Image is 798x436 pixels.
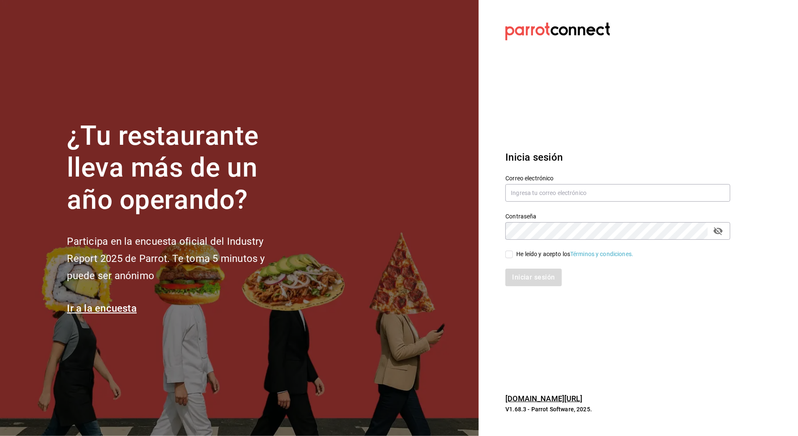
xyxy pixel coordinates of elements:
[505,394,582,403] a: [DOMAIN_NAME][URL]
[505,213,730,219] label: Contraseña
[67,120,293,216] h1: ¿Tu restaurante lleva más de un año operando?
[505,405,730,413] p: V1.68.3 - Parrot Software, 2025.
[711,224,725,238] button: passwordField
[67,233,293,284] h2: Participa en la encuesta oficial del Industry Report 2025 de Parrot. Te toma 5 minutos y puede se...
[516,250,633,259] div: He leído y acepto los
[505,175,730,181] label: Correo electrónico
[505,184,730,202] input: Ingresa tu correo electrónico
[505,150,730,165] h3: Inicia sesión
[570,251,633,257] a: Términos y condiciones.
[67,303,137,314] a: Ir a la encuesta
